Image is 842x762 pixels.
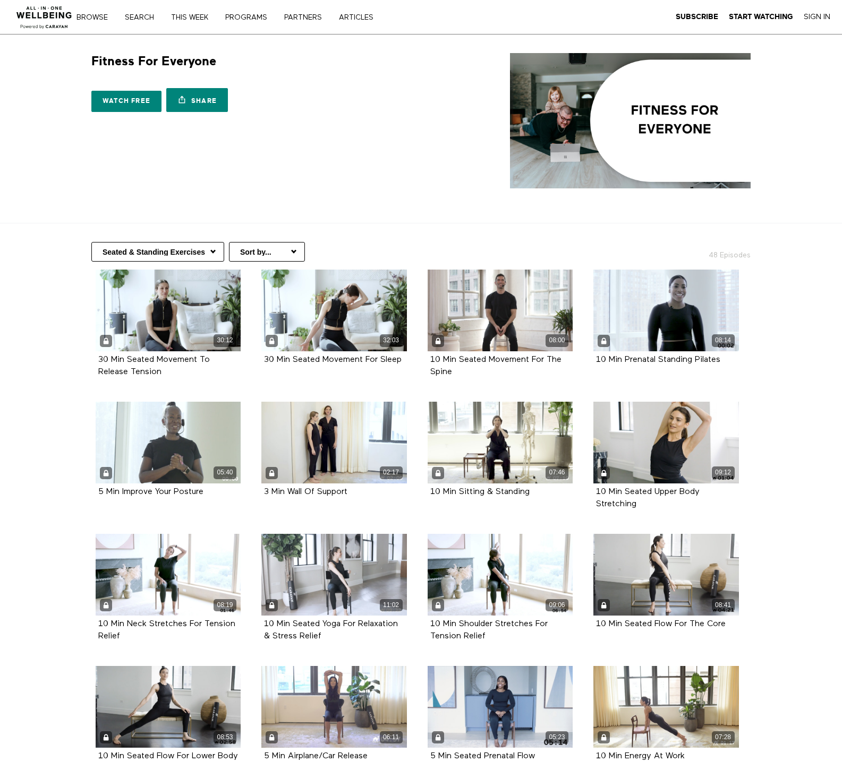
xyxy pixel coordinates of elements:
[264,620,398,640] strong: 10 Min Seated Yoga For Relaxation & Stress Relief
[214,599,236,611] div: 08:19
[98,752,238,760] strong: 10 Min Seated Flow For Lower Body
[430,752,535,760] a: 5 Min Seated Prenatal Flow
[380,334,403,347] div: 32:03
[380,599,403,611] div: 11:02
[430,356,562,376] a: 10 Min Seated Movement For The Spine
[676,12,718,22] a: Subscribe
[428,402,573,483] a: 10 Min Sitting & Standing 07:46
[593,402,739,483] a: 10 Min Seated Upper Body Stretching 09:12
[214,334,236,347] div: 30:12
[261,666,407,748] a: 5 Min Airplane/Car Release 06:11
[546,599,568,611] div: 09:06
[596,620,726,628] strong: 10 Min Seated Flow For The Core
[96,270,241,351] a: 30 Min Seated Movement To Release Tension 30:12
[729,13,793,21] strong: Start Watching
[91,53,216,70] h1: Fitness For Everyone
[98,488,203,496] a: 5 Min Improve Your Posture
[593,534,739,616] a: 10 Min Seated Flow For The Core 08:41
[546,334,568,347] div: 08:00
[166,88,228,112] a: Share
[430,620,548,640] a: 10 Min Shoulder Stretches For Tension Relief
[96,666,241,748] a: 10 Min Seated Flow For Lower Body 08:53
[596,488,700,508] strong: 10 Min Seated Upper Body Stretching
[712,599,735,611] div: 08:41
[430,620,548,640] strong: 10 Min Shoulder Stretches For Tension Relief
[280,14,333,21] a: PARTNERS
[712,731,735,743] div: 07:28
[261,402,407,483] a: 3 Min Wall Of Support 02:17
[73,14,119,21] a: Browse
[91,91,161,112] a: Watch free
[264,356,402,363] a: 30 Min Seated Movement For Sleep
[84,12,395,22] nav: Primary
[380,466,403,479] div: 02:17
[264,752,368,760] a: 5 Min Airplane/Car Release
[261,270,407,351] a: 30 Min Seated Movement For Sleep 32:03
[546,731,568,743] div: 05:23
[593,666,739,748] a: 10 Min Energy At Work 07:28
[264,620,398,640] a: 10 Min Seated Yoga For Relaxation & Stress Relief
[96,534,241,616] a: 10 Min Neck Stretches For Tension Relief 08:19
[214,466,236,479] div: 05:40
[121,14,165,21] a: Search
[676,13,718,21] strong: Subscribe
[428,534,573,616] a: 10 Min Shoulder Stretches For Tension Relief 09:06
[596,752,685,760] strong: 10 Min Energy At Work
[510,53,751,188] img: Fitness For Everyone
[222,14,278,21] a: PROGRAMS
[712,466,735,479] div: 09:12
[264,488,347,496] a: 3 Min Wall Of Support
[96,402,241,483] a: 5 Min Improve Your Posture 05:40
[98,620,235,640] strong: 10 Min Neck Stretches For Tension Relief
[214,731,236,743] div: 08:53
[546,466,568,479] div: 07:46
[596,620,726,628] a: 10 Min Seated Flow For The Core
[428,666,573,748] a: 5 Min Seated Prenatal Flow 05:23
[729,12,793,22] a: Start Watching
[167,14,219,21] a: THIS WEEK
[596,488,700,508] a: 10 Min Seated Upper Body Stretching
[637,242,757,261] h2: 48 Episodes
[804,12,830,22] a: Sign In
[98,752,238,760] a: 10 Min Seated Flow For Lower Body
[380,731,403,743] div: 06:11
[264,752,368,760] strong: 5 Min Airplane/Car Release
[335,14,385,21] a: ARTICLES
[428,270,573,351] a: 10 Min Seated Movement For The Spine 08:00
[430,488,530,496] a: 10 Min Sitting & Standing
[261,534,407,616] a: 10 Min Seated Yoga For Relaxation & Stress Relief 11:02
[596,752,685,760] a: 10 Min Energy At Work
[430,752,535,760] strong: 5 Min Seated Prenatal Flow
[98,620,235,640] a: 10 Min Neck Stretches For Tension Relief
[98,356,210,376] a: 30 Min Seated Movement To Release Tension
